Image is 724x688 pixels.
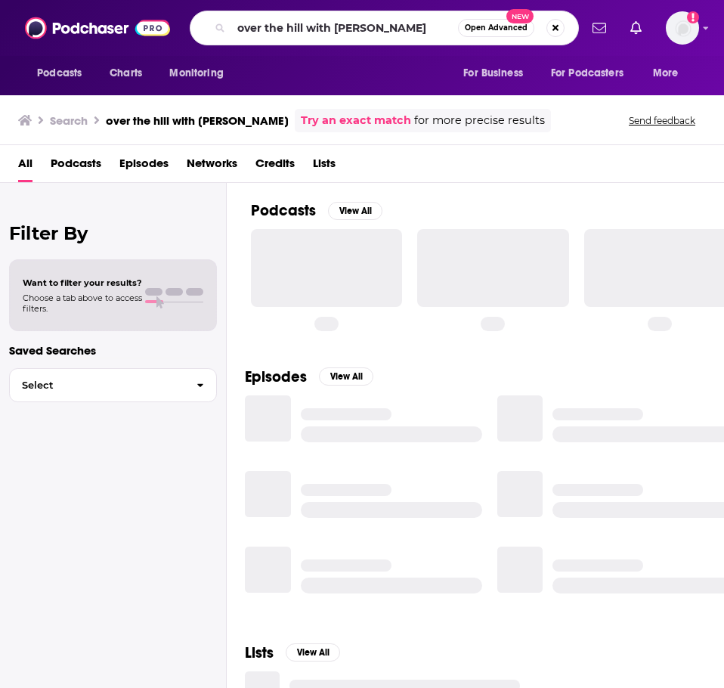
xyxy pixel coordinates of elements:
[190,11,579,45] div: Search podcasts, credits, & more...
[110,63,142,84] span: Charts
[313,151,336,182] a: Lists
[187,151,237,182] a: Networks
[328,202,382,220] button: View All
[624,15,648,41] a: Show notifications dropdown
[245,643,274,662] h2: Lists
[286,643,340,662] button: View All
[18,151,32,182] a: All
[666,11,699,45] button: Show profile menu
[23,277,142,288] span: Want to filter your results?
[551,63,623,84] span: For Podcasters
[106,113,289,128] h3: over the hill with [PERSON_NAME]
[653,63,679,84] span: More
[301,112,411,129] a: Try an exact match
[255,151,295,182] a: Credits
[26,59,101,88] button: open menu
[10,380,184,390] span: Select
[9,222,217,244] h2: Filter By
[414,112,545,129] span: for more precise results
[169,63,223,84] span: Monitoring
[9,368,217,402] button: Select
[37,63,82,84] span: Podcasts
[319,367,373,386] button: View All
[465,24,528,32] span: Open Advanced
[586,15,612,41] a: Show notifications dropdown
[25,14,170,42] img: Podchaser - Follow, Share and Rate Podcasts
[50,113,88,128] h3: Search
[245,367,307,386] h2: Episodes
[251,201,382,220] a: PodcastsView All
[642,59,698,88] button: open menu
[666,11,699,45] img: User Profile
[687,11,699,23] svg: Add a profile image
[231,16,458,40] input: Search podcasts, credits, & more...
[51,151,101,182] a: Podcasts
[119,151,169,182] a: Episodes
[9,343,217,358] p: Saved Searches
[23,293,142,314] span: Choose a tab above to access filters.
[245,643,340,662] a: ListsView All
[159,59,243,88] button: open menu
[245,367,373,386] a: EpisodesView All
[624,114,700,127] button: Send feedback
[666,11,699,45] span: Logged in as GregKubie
[463,63,523,84] span: For Business
[541,59,645,88] button: open menu
[453,59,542,88] button: open menu
[506,9,534,23] span: New
[251,201,316,220] h2: Podcasts
[458,19,534,37] button: Open AdvancedNew
[100,59,151,88] a: Charts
